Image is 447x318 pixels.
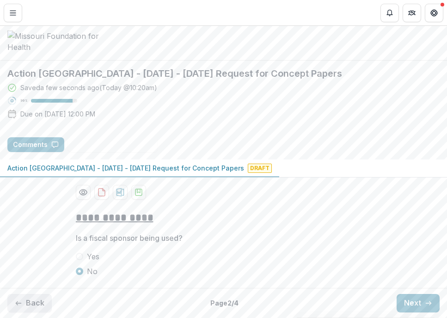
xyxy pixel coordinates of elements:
[380,4,399,22] button: Notifications
[7,163,244,173] p: Action [GEOGRAPHIC_DATA] - [DATE] - [DATE] Request for Concept Papers
[76,232,183,244] p: Is a fiscal sponsor being used?
[403,4,421,22] button: Partners
[210,298,239,308] p: Page 2 / 4
[7,294,52,312] button: Back
[68,137,158,152] button: Answer Suggestions
[113,185,128,200] button: download-proposal
[397,294,440,312] button: Next
[248,164,272,173] span: Draft
[131,185,146,200] button: download-proposal
[20,98,27,104] p: 90 %
[425,4,443,22] button: Get Help
[76,185,91,200] button: Preview 8f653e4d-6953-422a-8de2-3f14486a6380-0.pdf
[94,185,109,200] button: download-proposal
[87,266,98,277] span: No
[20,83,157,92] div: Saved a few seconds ago ( Today @ 10:20am )
[87,251,99,262] span: Yes
[20,109,95,119] p: Due on [DATE] 12:00 PM
[7,137,64,152] button: Comments
[4,4,22,22] button: Toggle Menu
[7,68,440,79] h2: Action [GEOGRAPHIC_DATA] - [DATE] - [DATE] Request for Concept Papers
[7,31,100,53] img: Missouri Foundation for Health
